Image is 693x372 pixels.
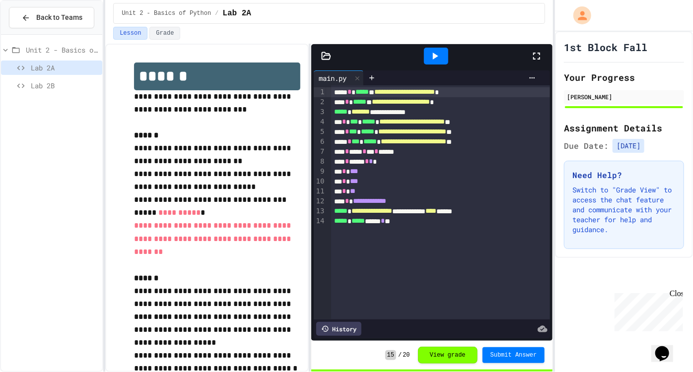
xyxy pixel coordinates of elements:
span: Lab 2A [31,62,98,73]
div: Chat with us now!Close [4,4,69,63]
span: Lab 2B [31,80,98,91]
div: [PERSON_NAME] [567,92,681,101]
div: My Account [563,4,594,27]
div: 8 [314,157,326,167]
h3: Need Help? [572,169,676,181]
div: main.py [314,73,351,83]
iframe: chat widget [651,332,683,362]
span: Lab 2A [222,7,251,19]
span: Back to Teams [36,12,82,23]
button: Grade [149,27,180,40]
h2: Assignment Details [564,121,684,135]
div: 7 [314,147,326,157]
div: 6 [314,137,326,147]
div: 5 [314,127,326,137]
div: History [316,322,361,336]
div: 12 [314,196,326,206]
div: 4 [314,117,326,127]
h1: 1st Block Fall [564,40,647,54]
div: 9 [314,167,326,177]
span: [DATE] [613,139,644,153]
h2: Your Progress [564,70,684,84]
span: / [215,9,218,17]
div: main.py [314,70,364,85]
button: Submit Answer [483,347,545,363]
div: 10 [314,177,326,186]
button: Lesson [113,27,147,40]
span: Unit 2 - Basics of Python [122,9,211,17]
span: Unit 2 - Basics of Python [26,45,98,55]
span: Due Date: [564,140,609,152]
span: 15 [385,350,396,360]
div: 14 [314,216,326,226]
button: View grade [418,347,478,364]
div: 13 [314,206,326,216]
p: Switch to "Grade View" to access the chat feature and communicate with your teacher for help and ... [572,185,676,235]
div: 3 [314,107,326,117]
span: / [398,351,402,359]
div: 2 [314,97,326,107]
span: 20 [403,351,410,359]
div: 11 [314,186,326,196]
span: Submit Answer [490,351,537,359]
button: Back to Teams [9,7,94,28]
iframe: chat widget [611,289,683,331]
div: 1 [314,87,326,97]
